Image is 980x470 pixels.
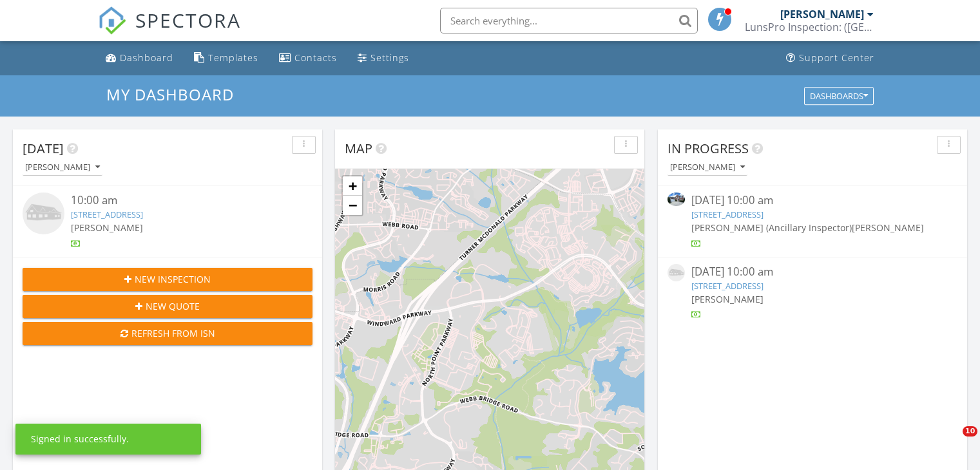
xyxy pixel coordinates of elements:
button: Refresh from ISN [23,322,312,345]
div: LunsPro Inspection: (Atlanta) [745,21,874,33]
input: Search everything... [440,8,698,33]
span: [DATE] [23,140,64,157]
img: house-placeholder-square-ca63347ab8c70e15b013bc22427d3df0f7f082c62ce06d78aee8ec4e70df452f.jpg [668,264,685,281]
span: In Progress [668,140,749,157]
div: [DATE] 10:00 am [691,193,933,209]
a: [STREET_ADDRESS] [71,209,143,220]
span: [PERSON_NAME] [71,221,143,234]
span: My Dashboard [106,84,234,105]
a: Support Center [781,46,879,70]
a: SPECTORA [98,17,241,44]
a: [STREET_ADDRESS] [691,280,764,292]
img: The Best Home Inspection Software - Spectora [98,6,126,35]
span: SPECTORA [135,6,241,33]
button: New Quote [23,295,312,318]
div: Refresh from ISN [33,326,302,340]
a: Zoom in [343,176,362,196]
a: [DATE] 10:00 am [STREET_ADDRESS] [PERSON_NAME] [668,264,957,321]
a: Dashboard [101,46,178,70]
button: [PERSON_NAME] [668,159,747,176]
div: Dashboards [810,91,868,100]
span: New Quote [146,299,200,313]
div: Support Center [799,52,874,64]
div: [PERSON_NAME] [670,163,745,172]
span: New Inspection [135,272,211,286]
div: Settings [370,52,409,64]
div: 10:00 am [71,193,289,209]
span: [PERSON_NAME] [852,221,924,234]
span: Map [345,140,372,157]
div: [DATE] 10:00 am [691,264,933,280]
a: Settings [352,46,414,70]
span: 10 [963,426,977,437]
div: [PERSON_NAME] [780,8,864,21]
a: Templates [189,46,264,70]
div: Signed in successfully. [31,433,129,446]
div: Contacts [294,52,337,64]
button: New Inspection [23,268,312,291]
a: [DATE] 10:00 am [STREET_ADDRESS] [PERSON_NAME] (Ancillary Inspector)[PERSON_NAME] [668,193,957,250]
a: [STREET_ADDRESS] [691,209,764,220]
a: Contacts [274,46,342,70]
a: Zoom out [343,196,362,215]
button: [PERSON_NAME] [23,159,102,176]
iframe: Intercom live chat [936,426,967,457]
span: [PERSON_NAME] [691,293,764,305]
span: [PERSON_NAME] (Ancillary Inspector) [691,221,852,234]
img: house-placeholder-square-ca63347ab8c70e15b013bc22427d3df0f7f082c62ce06d78aee8ec4e70df452f.jpg [23,193,64,234]
div: Dashboard [120,52,173,64]
img: 9537122%2Freports%2F17f3e160-b34f-426a-bb9b-d6a77de089c0%2Fcover_photos%2FwH4KHtS5mlHPdnQe60Zs%2F... [668,193,685,206]
div: Templates [208,52,258,64]
a: 10:00 am [STREET_ADDRESS] [PERSON_NAME] [23,193,312,250]
button: Dashboards [804,87,874,105]
div: [PERSON_NAME] [25,163,100,172]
